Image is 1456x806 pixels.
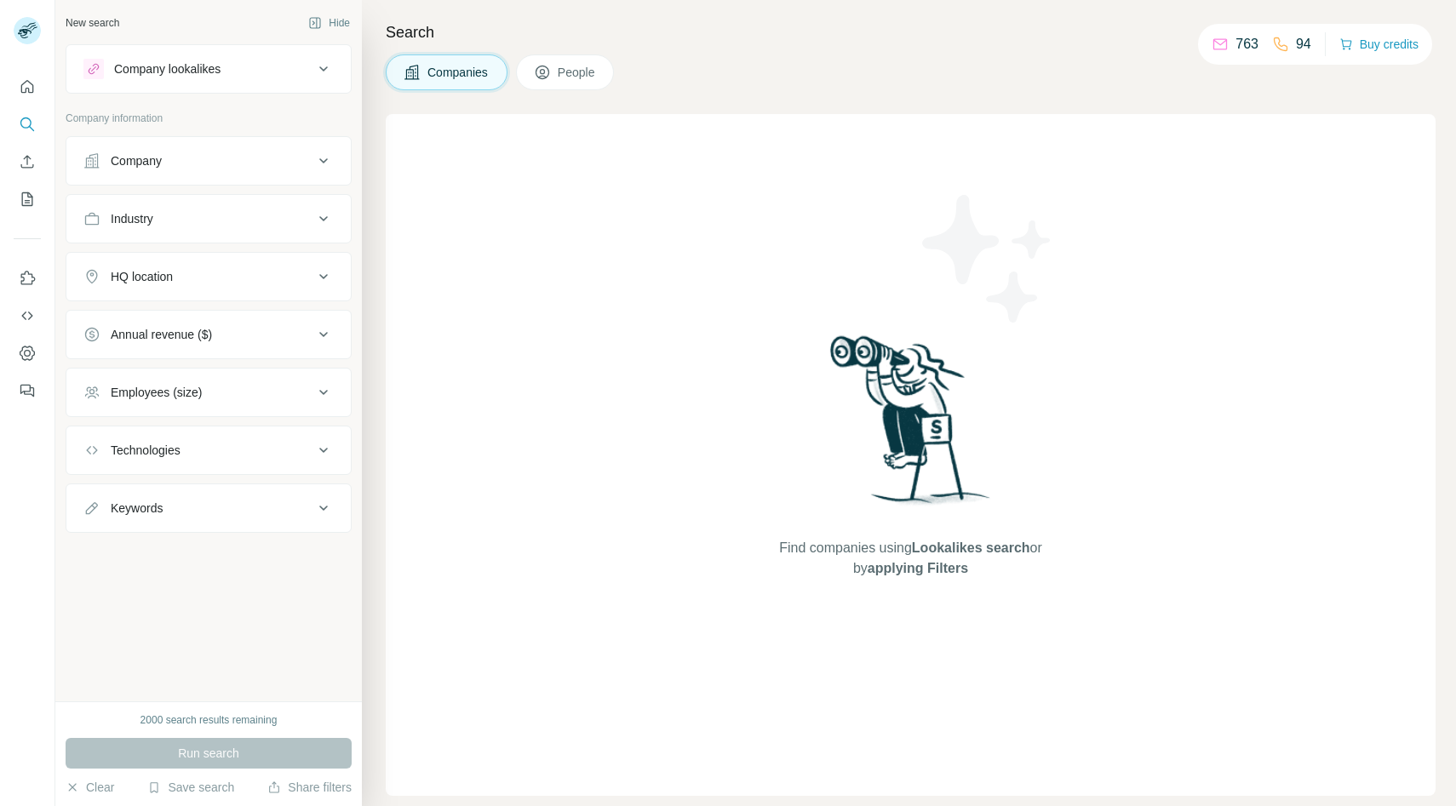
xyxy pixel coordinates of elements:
button: Share filters [267,779,352,796]
button: HQ location [66,256,351,297]
div: Company lookalikes [114,60,221,77]
div: HQ location [111,268,173,285]
div: Employees (size) [111,384,202,401]
button: Clear [66,779,114,796]
span: Find companies using or by [774,538,1046,579]
button: Use Surfe on LinkedIn [14,263,41,294]
button: Save search [147,779,234,796]
p: 763 [1235,34,1258,54]
div: New search [66,15,119,31]
div: Annual revenue ($) [111,326,212,343]
button: Employees (size) [66,372,351,413]
button: My lists [14,184,41,214]
button: Use Surfe API [14,300,41,331]
button: Buy credits [1339,32,1419,56]
div: Company [111,152,162,169]
button: Feedback [14,375,41,406]
button: Industry [66,198,351,239]
button: Company [66,140,351,181]
button: Technologies [66,430,351,471]
button: Quick start [14,71,41,102]
button: Hide [296,10,362,36]
img: Surfe Illustration - Woman searching with binoculars [823,331,1000,521]
h4: Search [386,20,1436,44]
span: applying Filters [868,561,968,575]
img: Surfe Illustration - Stars [911,182,1064,335]
p: 94 [1296,34,1311,54]
button: Annual revenue ($) [66,314,351,355]
div: Technologies [111,442,181,459]
button: Company lookalikes [66,49,351,89]
div: Keywords [111,500,163,517]
p: Company information [66,111,352,126]
button: Search [14,109,41,140]
button: Enrich CSV [14,146,41,177]
span: Companies [427,64,490,81]
button: Dashboard [14,338,41,369]
div: 2000 search results remaining [140,712,278,728]
span: People [558,64,597,81]
button: Keywords [66,488,351,529]
div: Industry [111,210,153,227]
span: Lookalikes search [912,540,1030,555]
